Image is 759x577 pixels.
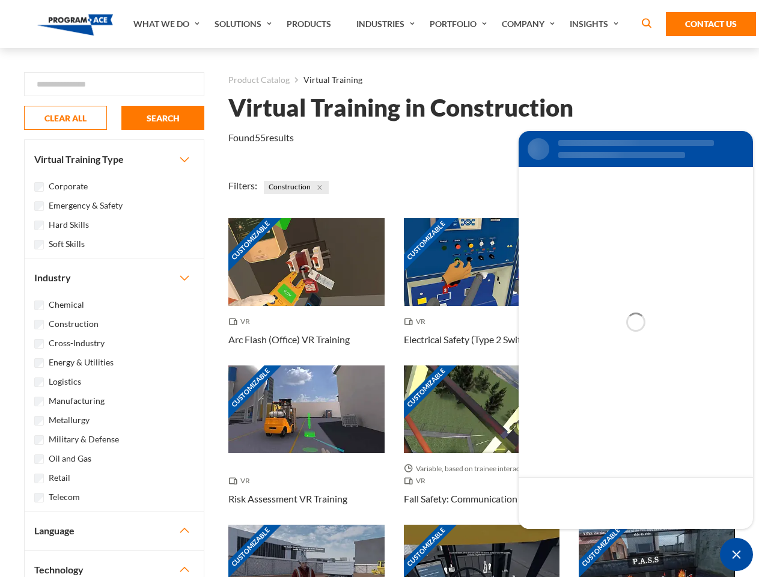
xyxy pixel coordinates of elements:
span: Variable, based on trainee interaction with each section. [404,463,560,475]
label: Corporate [49,180,88,193]
img: Program-Ace [37,14,114,35]
input: Telecom [34,493,44,502]
span: VR [228,475,255,487]
input: Metallurgy [34,416,44,426]
span: Minimize live chat window [720,538,753,571]
input: Manufacturing [34,397,44,406]
a: Customizable Thumbnail - Risk Assessment VR Training VR Risk Assessment VR Training [228,365,385,525]
h3: Electrical Safety (Type 2 Switchgear) VR Training [404,332,560,347]
iframe: SalesIQ Chat Window [516,128,756,532]
button: Industry [25,258,204,297]
label: Retail [49,471,70,484]
nav: breadcrumb [228,72,735,88]
label: Logistics [49,375,81,388]
p: Found results [228,130,294,145]
button: Close [313,181,326,194]
span: VR [228,316,255,328]
span: Construction [264,181,329,194]
label: Construction [49,317,99,331]
input: Emergency & Safety [34,201,44,211]
input: Energy & Utilities [34,358,44,368]
input: Construction [34,320,44,329]
label: Energy & Utilities [49,356,114,369]
label: Oil and Gas [49,452,91,465]
label: Military & Defense [49,433,119,446]
span: VR [404,475,430,487]
a: Contact Us [666,12,756,36]
label: Manufacturing [49,394,105,408]
label: Telecom [49,490,80,504]
button: CLEAR ALL [24,106,107,130]
input: Military & Defense [34,435,44,445]
span: VR [404,316,430,328]
label: Soft Skills [49,237,85,251]
a: Customizable Thumbnail - Fall Safety: Communication Towers VR Training Variable, based on trainee... [404,365,560,525]
input: Oil and Gas [34,454,44,464]
h3: Fall Safety: Communication Towers VR Training [404,492,560,506]
h3: Risk Assessment VR Training [228,492,347,506]
label: Cross-Industry [49,337,105,350]
label: Emergency & Safety [49,199,123,212]
input: Chemical [34,301,44,310]
a: Customizable Thumbnail - Electrical Safety (Type 2 Switchgear) VR Training VR Electrical Safety (... [404,218,560,365]
em: 55 [255,132,266,143]
input: Corporate [34,182,44,192]
h3: Arc Flash (Office) VR Training [228,332,350,347]
label: Chemical [49,298,84,311]
input: Retail [34,474,44,483]
div: Chat Widget [720,538,753,571]
li: Virtual Training [290,72,362,88]
button: Language [25,511,204,550]
label: Metallurgy [49,414,90,427]
button: Virtual Training Type [25,140,204,179]
input: Cross-Industry [34,339,44,349]
a: Product Catalog [228,72,290,88]
label: Hard Skills [49,218,89,231]
input: Soft Skills [34,240,44,249]
input: Hard Skills [34,221,44,230]
a: Customizable Thumbnail - Arc Flash (Office) VR Training VR Arc Flash (Office) VR Training [228,218,385,365]
input: Logistics [34,377,44,387]
span: Filters: [228,180,257,191]
h1: Virtual Training in Construction [228,97,573,118]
